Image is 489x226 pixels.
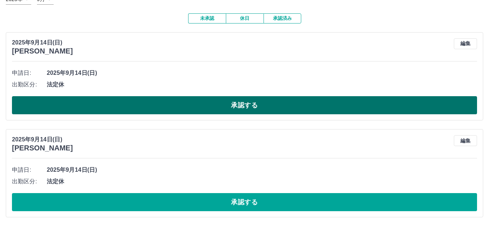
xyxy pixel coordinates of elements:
[12,166,47,174] span: 申請日:
[47,80,477,89] span: 法定休
[264,13,301,24] button: 承認済み
[12,177,47,186] span: 出勤区分:
[188,13,226,24] button: 未承認
[47,69,477,77] span: 2025年9月14日(日)
[12,144,73,152] h3: [PERSON_NAME]
[12,135,73,144] p: 2025年9月14日(日)
[454,38,477,49] button: 編集
[454,135,477,146] button: 編集
[12,38,73,47] p: 2025年9月14日(日)
[12,47,73,55] h3: [PERSON_NAME]
[12,96,477,114] button: 承認する
[12,80,47,89] span: 出勤区分:
[47,166,477,174] span: 2025年9月14日(日)
[47,177,477,186] span: 法定休
[12,193,477,211] button: 承認する
[226,13,264,24] button: 休日
[12,69,47,77] span: 申請日:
